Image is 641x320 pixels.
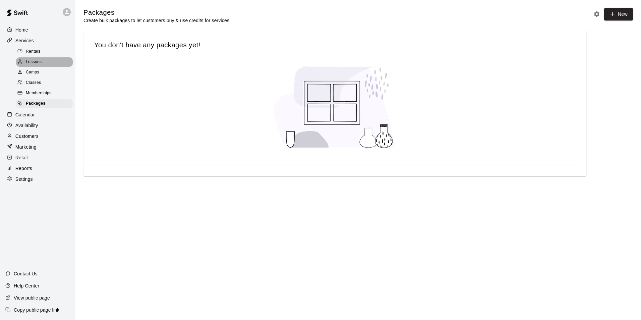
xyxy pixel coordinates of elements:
[15,37,34,44] p: Services
[15,26,28,33] p: Home
[5,36,70,46] a: Services
[83,8,231,17] h5: Packages
[83,17,231,24] p: Create bulk packages to let customers buy & use credits for services.
[5,110,70,120] a: Calendar
[592,9,602,19] button: Packages settings
[16,68,73,77] div: Camps
[5,120,70,130] a: Availability
[5,25,70,35] a: Home
[15,154,28,161] p: Retail
[16,78,75,88] a: Classes
[15,122,38,129] p: Availability
[5,163,70,173] a: Reports
[15,133,39,140] p: Customers
[26,48,41,55] span: Rentals
[15,176,33,182] p: Settings
[26,100,46,107] span: Packages
[14,295,50,301] p: View public page
[5,131,70,141] a: Customers
[15,111,35,118] p: Calendar
[16,67,75,78] a: Camps
[94,41,576,50] span: You don't have any packages yet!
[16,46,75,57] a: Rentals
[16,57,73,67] div: Lessons
[14,270,38,277] p: Contact Us
[16,99,75,109] a: Packages
[5,142,70,152] a: Marketing
[16,89,73,98] div: Memberships
[15,144,37,150] p: Marketing
[16,57,75,67] a: Lessons
[26,90,51,97] span: Memberships
[16,88,75,99] a: Memberships
[14,307,59,313] p: Copy public page link
[16,78,73,88] div: Classes
[26,79,41,86] span: Classes
[16,99,73,108] div: Packages
[14,282,39,289] p: Help Center
[16,47,73,56] div: Rentals
[5,174,70,184] a: Settings
[5,153,70,163] a: Retail
[15,165,32,172] p: Reports
[26,59,42,65] span: Lessons
[268,60,402,154] img: No package created
[604,8,633,20] a: New
[26,69,39,76] span: Camps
